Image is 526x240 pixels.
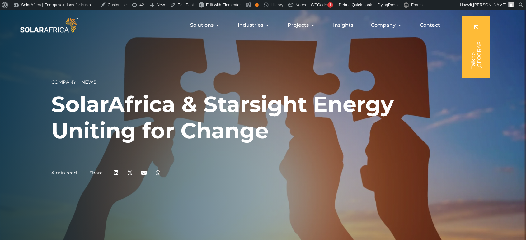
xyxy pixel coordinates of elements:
[327,2,333,8] div: 1
[333,21,353,29] a: Insights
[81,79,96,85] span: News
[473,2,506,7] span: [PERSON_NAME]
[51,170,77,176] p: 4 min read
[123,166,137,180] div: Share on x-twitter
[206,2,241,7] span: Edit with Elementor
[371,21,396,29] span: Company
[79,19,445,31] div: Menu Toggle
[255,3,259,7] div: OK
[89,170,103,176] a: Share
[109,166,123,180] div: Share on linkedin
[79,19,445,31] nav: Menu
[238,21,263,29] span: Industries
[137,166,151,180] div: Share on email
[51,91,475,144] h1: SolarAfrica & Starsight Energy Uniting for Change
[288,21,309,29] span: Projects
[76,79,81,85] span: __
[420,21,440,29] a: Contact
[151,166,165,180] div: Share on whatsapp
[190,21,214,29] span: Solutions
[51,79,76,85] span: Company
